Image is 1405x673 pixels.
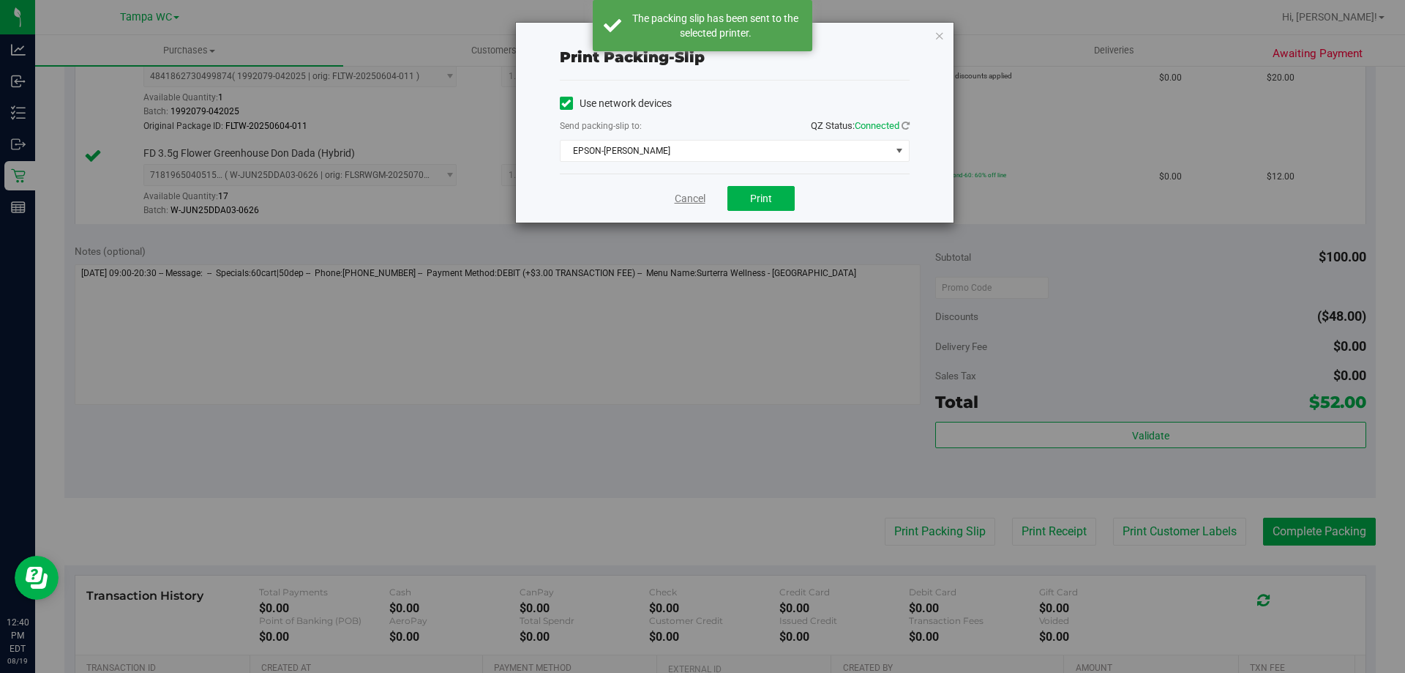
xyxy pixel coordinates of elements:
[727,186,795,211] button: Print
[15,556,59,600] iframe: Resource center
[675,191,705,207] a: Cancel
[561,141,891,161] span: EPSON-[PERSON_NAME]
[629,11,801,40] div: The packing slip has been sent to the selected printer.
[560,119,642,133] label: Send packing-slip to:
[750,193,772,204] span: Print
[560,96,672,111] label: Use network devices
[890,141,908,161] span: select
[811,120,910,131] span: QZ Status:
[560,48,705,66] span: Print packing-slip
[855,120,899,131] span: Connected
